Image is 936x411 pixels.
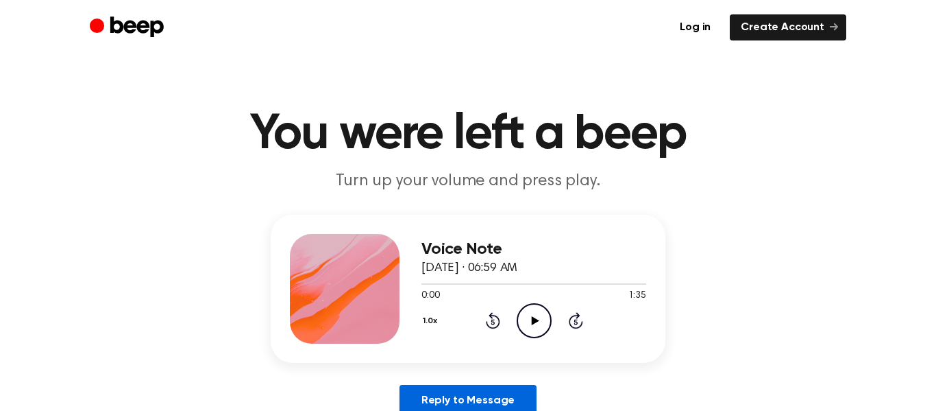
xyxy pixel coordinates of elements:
[421,240,646,259] h3: Voice Note
[421,262,517,274] span: [DATE] · 06:59 AM
[730,14,846,40] a: Create Account
[669,14,722,40] a: Log in
[117,110,819,159] h1: You were left a beep
[421,309,443,333] button: 1.0x
[90,14,167,41] a: Beep
[421,289,439,303] span: 0:00
[628,289,646,303] span: 1:35
[205,170,731,193] p: Turn up your volume and press play.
